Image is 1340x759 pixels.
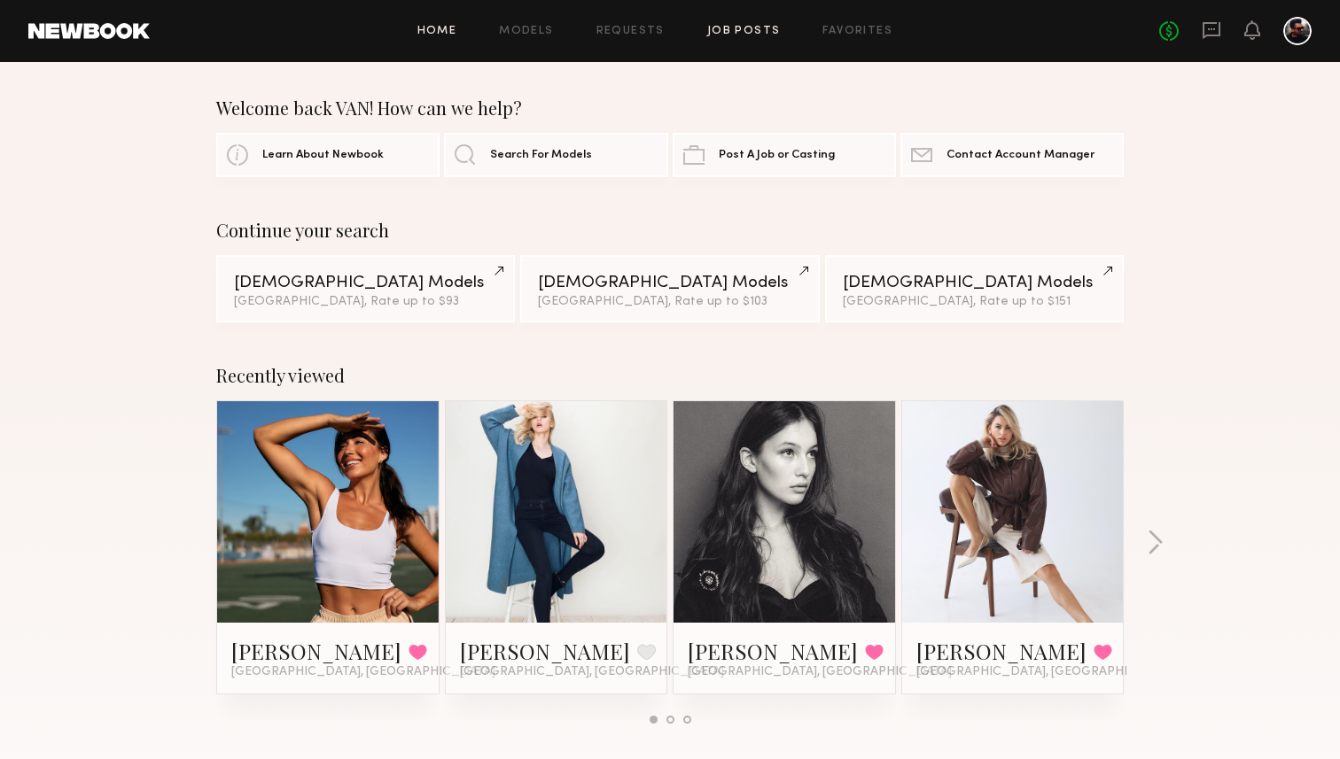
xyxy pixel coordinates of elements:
[234,275,497,291] div: [DEMOGRAPHIC_DATA] Models
[216,255,515,322] a: [DEMOGRAPHIC_DATA] Models[GEOGRAPHIC_DATA], Rate up to $93
[688,637,858,665] a: [PERSON_NAME]
[673,133,896,177] a: Post A Job or Casting
[843,275,1106,291] div: [DEMOGRAPHIC_DATA] Models
[596,26,665,37] a: Requests
[216,220,1124,241] div: Continue your search
[499,26,553,37] a: Models
[916,637,1087,665] a: [PERSON_NAME]
[460,637,630,665] a: [PERSON_NAME]
[825,255,1124,322] a: [DEMOGRAPHIC_DATA] Models[GEOGRAPHIC_DATA], Rate up to $151
[234,296,497,308] div: [GEOGRAPHIC_DATA], Rate up to $93
[520,255,819,322] a: [DEMOGRAPHIC_DATA] Models[GEOGRAPHIC_DATA], Rate up to $103
[822,26,892,37] a: Favorites
[707,26,781,37] a: Job Posts
[231,665,495,679] span: [GEOGRAPHIC_DATA], [GEOGRAPHIC_DATA]
[843,296,1106,308] div: [GEOGRAPHIC_DATA], Rate up to $151
[231,637,401,665] a: [PERSON_NAME]
[719,150,835,161] span: Post A Job or Casting
[417,26,457,37] a: Home
[460,665,724,679] span: [GEOGRAPHIC_DATA], [GEOGRAPHIC_DATA]
[947,150,1095,161] span: Contact Account Manager
[538,275,801,291] div: [DEMOGRAPHIC_DATA] Models
[262,150,384,161] span: Learn About Newbook
[216,97,1124,119] div: Welcome back VAN! How can we help?
[216,133,440,177] a: Learn About Newbook
[444,133,667,177] a: Search For Models
[916,665,1180,679] span: [GEOGRAPHIC_DATA], [GEOGRAPHIC_DATA]
[490,150,592,161] span: Search For Models
[688,665,952,679] span: [GEOGRAPHIC_DATA], [GEOGRAPHIC_DATA]
[900,133,1124,177] a: Contact Account Manager
[538,296,801,308] div: [GEOGRAPHIC_DATA], Rate up to $103
[216,365,1124,386] div: Recently viewed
